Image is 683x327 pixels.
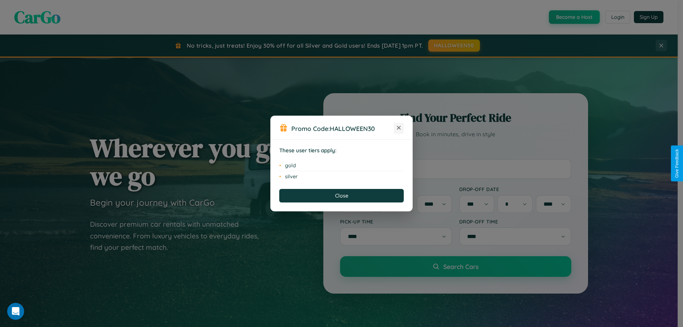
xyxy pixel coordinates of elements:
[279,147,337,154] strong: These user tiers apply:
[291,125,394,132] h3: Promo Code:
[330,125,375,132] b: HALLOWEEN30
[279,171,404,182] li: silver
[674,149,679,178] div: Give Feedback
[7,303,24,320] iframe: Intercom live chat
[279,189,404,202] button: Close
[279,160,404,171] li: gold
